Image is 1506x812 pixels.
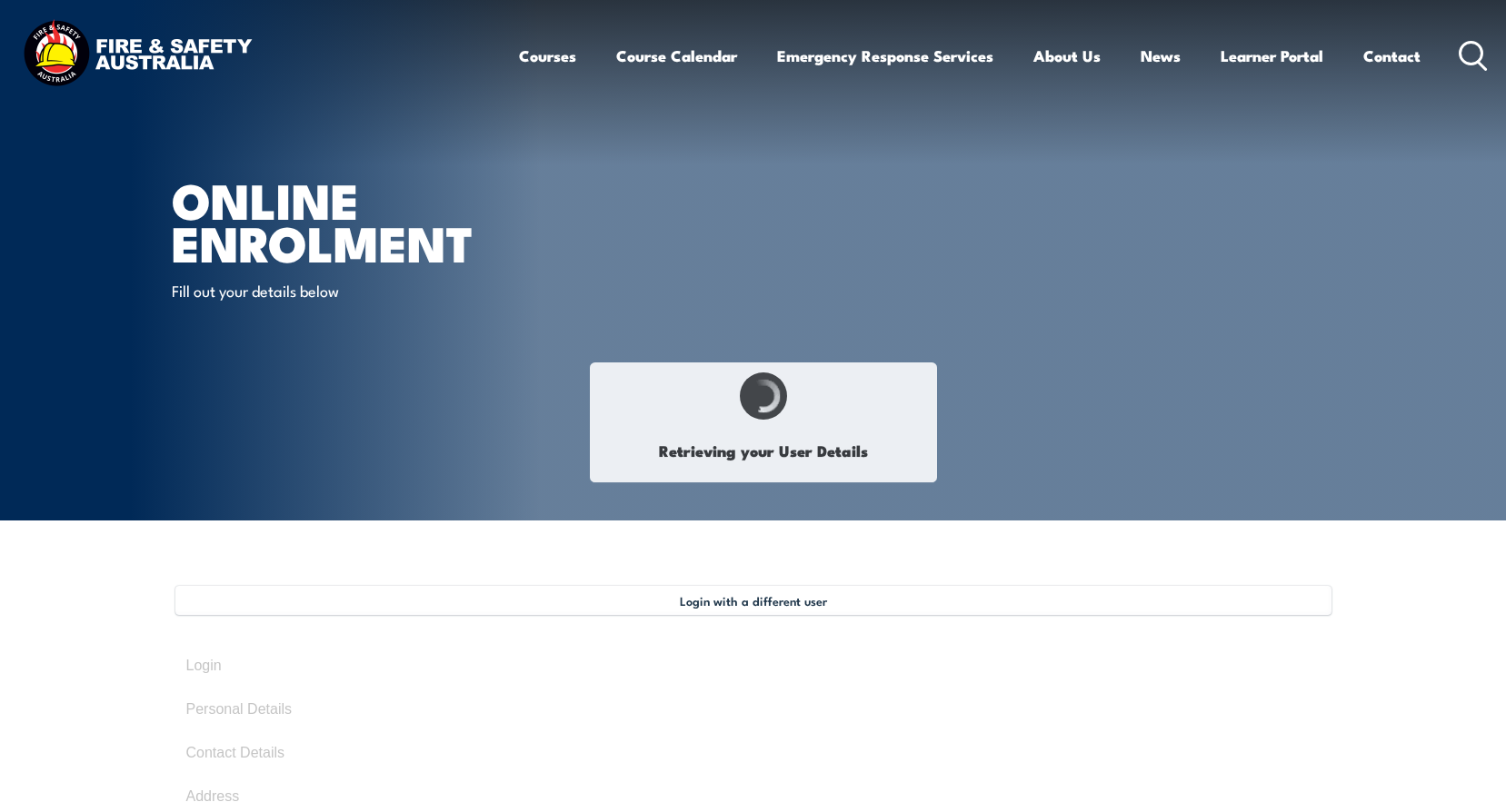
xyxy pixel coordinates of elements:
h1: Online Enrolment [172,178,621,262]
span: Login with a different user [680,593,827,608]
a: About Us [1033,32,1101,80]
p: Fill out your details below [172,280,504,301]
a: Courses [519,32,576,80]
a: Course Calendar [616,32,737,80]
a: News [1141,32,1181,80]
h1: Retrieving your User Details [600,430,927,472]
a: Emergency Response Services [777,32,993,80]
a: Learner Portal [1221,32,1323,80]
a: Contact [1363,32,1421,80]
